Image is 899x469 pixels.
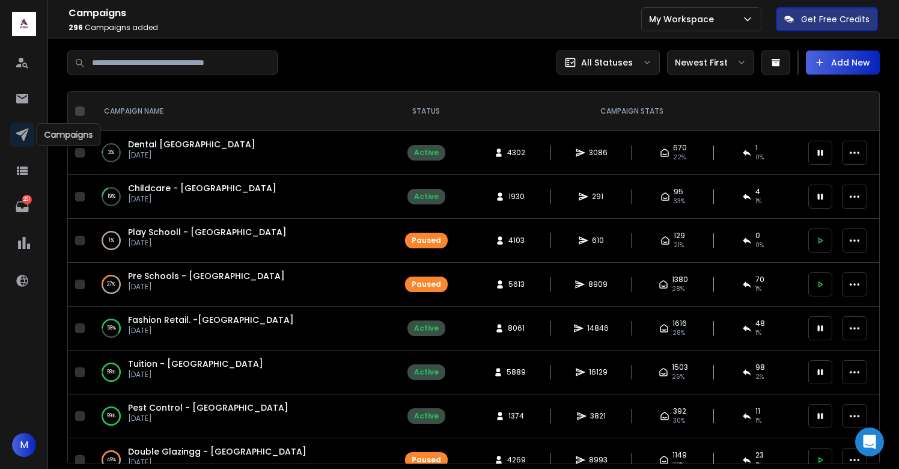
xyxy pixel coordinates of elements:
[412,280,441,289] div: Paused
[755,231,760,241] span: 0
[755,363,765,372] span: 98
[755,143,758,153] span: 1
[128,226,287,238] a: Play Schooll - [GEOGRAPHIC_DATA]
[592,192,604,201] span: 291
[90,263,390,307] td: 27%Pre Schools - [GEOGRAPHIC_DATA][DATE]
[592,236,604,245] span: 610
[508,236,525,245] span: 4103
[590,411,606,421] span: 3821
[12,433,36,457] button: M
[462,92,801,131] th: CAMPAIGN STATS
[128,282,285,292] p: [DATE]
[672,284,684,294] span: 28 %
[128,414,288,423] p: [DATE]
[755,450,764,460] span: 23
[128,370,263,379] p: [DATE]
[581,57,633,69] p: All Statuses
[107,278,115,290] p: 27 %
[128,238,287,248] p: [DATE]
[128,446,306,458] a: Double Glazingg - [GEOGRAPHIC_DATA]
[673,416,685,426] span: 30 %
[128,314,294,326] a: Fashion Retail. -[GEOGRAPHIC_DATA]
[10,195,34,219] a: 201
[672,319,687,328] span: 1616
[755,319,765,328] span: 48
[108,191,115,203] p: 19 %
[673,143,687,153] span: 670
[107,454,116,466] p: 49 %
[69,6,641,20] h1: Campaigns
[674,197,685,206] span: 33 %
[755,275,764,284] span: 70
[128,270,285,282] a: Pre Schools - [GEOGRAPHIC_DATA]
[107,366,115,378] p: 98 %
[507,455,526,465] span: 4269
[755,153,764,162] span: 0 %
[128,182,276,194] a: Childcare - [GEOGRAPHIC_DATA]
[649,13,719,25] p: My Workspace
[855,428,884,456] div: Open Intercom Messenger
[128,150,255,160] p: [DATE]
[22,195,32,204] p: 201
[90,351,390,394] td: 98%Tuition - [GEOGRAPHIC_DATA][DATE]
[508,192,525,201] span: 1930
[412,236,441,245] div: Paused
[674,241,684,250] span: 21 %
[90,307,390,351] td: 58%Fashion Retail. -[GEOGRAPHIC_DATA][DATE]
[69,22,83,32] span: 296
[107,322,116,334] p: 58 %
[128,194,276,204] p: [DATE]
[390,92,462,131] th: STATUS
[673,406,686,416] span: 392
[108,147,114,159] p: 3 %
[414,367,439,377] div: Active
[755,284,761,294] span: 1 %
[90,219,390,263] td: 1%Play Schooll - [GEOGRAPHIC_DATA][DATE]
[37,123,101,146] div: Campaigns
[414,148,439,158] div: Active
[128,358,263,370] a: Tuition - [GEOGRAPHIC_DATA]
[508,323,525,333] span: 8061
[806,51,880,75] button: Add New
[128,326,294,336] p: [DATE]
[414,411,439,421] div: Active
[90,92,390,131] th: CAMPAIGN NAME
[755,328,761,338] span: 1 %
[755,187,760,197] span: 4
[672,372,684,382] span: 26 %
[667,51,754,75] button: Newest First
[755,406,760,416] span: 11
[589,148,608,158] span: 3086
[69,23,641,32] p: Campaigns added
[755,372,764,382] span: 2 %
[672,328,685,338] span: 28 %
[128,138,255,150] a: Dental [GEOGRAPHIC_DATA]
[90,175,390,219] td: 19%Childcare - [GEOGRAPHIC_DATA][DATE]
[90,131,390,175] td: 3%Dental [GEOGRAPHIC_DATA][DATE]
[128,402,288,414] a: Pest Control - [GEOGRAPHIC_DATA]
[755,416,761,426] span: 1 %
[507,367,526,377] span: 5889
[414,323,439,333] div: Active
[507,148,525,158] span: 4302
[588,280,608,289] span: 8909
[673,153,686,162] span: 22 %
[672,275,688,284] span: 1380
[801,13,870,25] p: Get Free Credits
[90,394,390,438] td: 99%Pest Control - [GEOGRAPHIC_DATA][DATE]
[755,197,761,206] span: 1 %
[508,280,525,289] span: 5613
[672,363,688,372] span: 1503
[107,410,115,422] p: 99 %
[589,455,608,465] span: 8993
[589,367,608,377] span: 16129
[128,458,306,467] p: [DATE]
[674,231,685,241] span: 129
